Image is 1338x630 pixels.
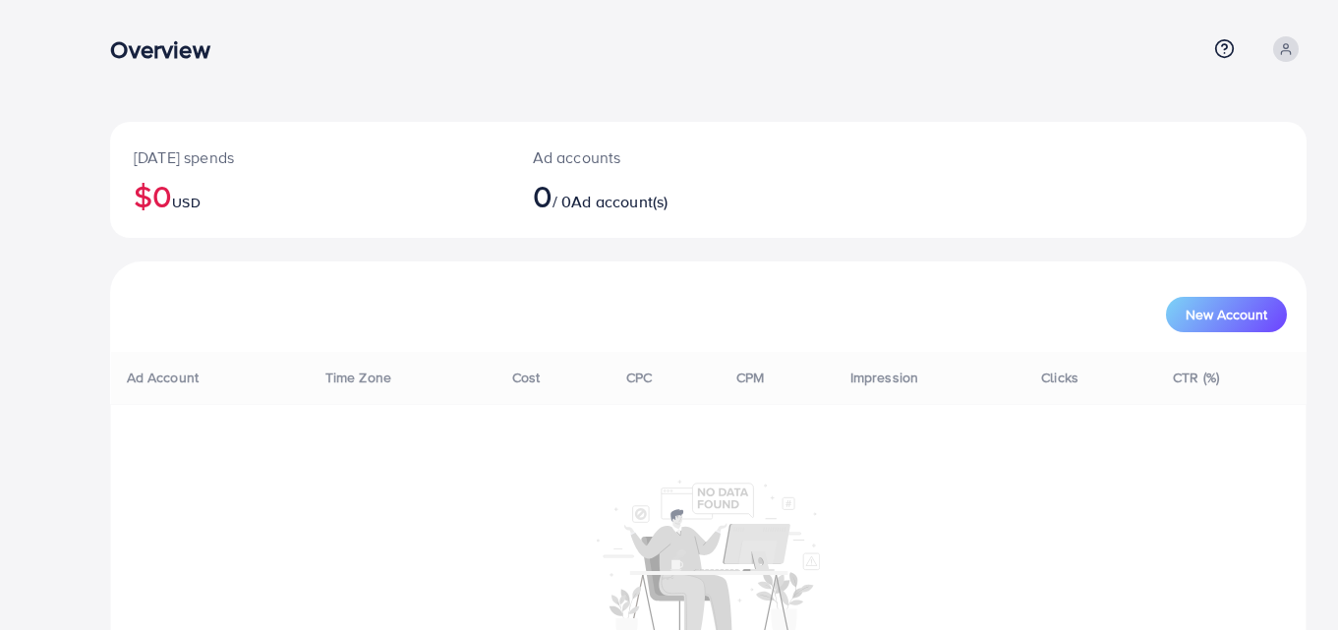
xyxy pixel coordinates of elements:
span: Ad account(s) [571,191,668,212]
span: New Account [1186,308,1267,321]
p: Ad accounts [533,145,785,169]
span: 0 [533,173,553,218]
h3: Overview [110,35,225,64]
span: USD [172,193,200,212]
button: New Account [1166,297,1287,332]
p: [DATE] spends [134,145,486,169]
h2: / 0 [533,177,785,214]
h2: $0 [134,177,486,214]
